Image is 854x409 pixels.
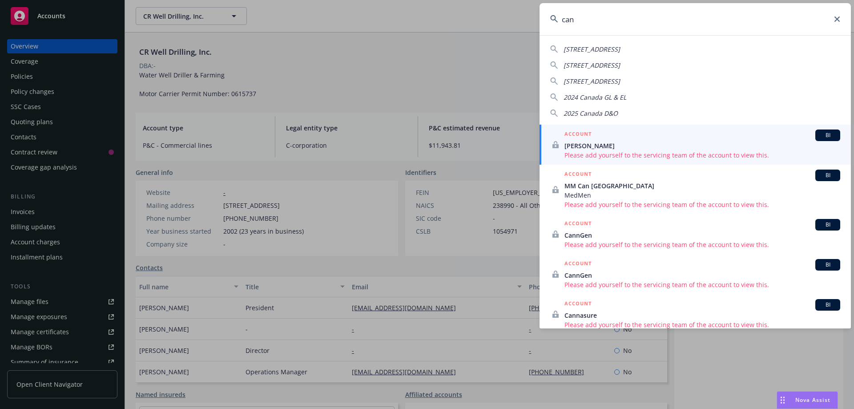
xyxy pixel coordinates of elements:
a: ACCOUNTBICannasurePlease add yourself to the servicing team of the account to view this. [540,294,851,334]
a: ACCOUNTBICannGenPlease add yourself to the servicing team of the account to view this. [540,214,851,254]
input: Search... [540,3,851,35]
span: CannGen [564,231,840,240]
span: Please add yourself to the servicing team of the account to view this. [564,150,840,160]
span: BI [819,131,837,139]
h5: ACCOUNT [564,259,592,270]
div: Drag to move [777,392,788,409]
span: BI [819,221,837,229]
span: [STREET_ADDRESS] [564,61,620,69]
h5: ACCOUNT [564,299,592,310]
span: CannGen [564,271,840,280]
span: MedMen [564,190,840,200]
span: [PERSON_NAME] [564,141,840,150]
h5: ACCOUNT [564,219,592,230]
span: MM Can [GEOGRAPHIC_DATA] [564,181,840,190]
a: ACCOUNTBI[PERSON_NAME]Please add yourself to the servicing team of the account to view this. [540,125,851,165]
span: [STREET_ADDRESS] [564,77,620,85]
button: Nova Assist [777,391,838,409]
span: Please add yourself to the servicing team of the account to view this. [564,320,840,329]
span: BI [819,261,837,269]
h5: ACCOUNT [564,130,592,140]
span: Cannasure [564,311,840,320]
span: [STREET_ADDRESS] [564,45,620,53]
h5: ACCOUNT [564,170,592,180]
span: 2025 Canada D&O [564,109,618,117]
span: BI [819,301,837,309]
a: ACCOUNTBIMM Can [GEOGRAPHIC_DATA]MedMenPlease add yourself to the servicing team of the account t... [540,165,851,214]
a: ACCOUNTBICannGenPlease add yourself to the servicing team of the account to view this. [540,254,851,294]
span: 2024 Canada GL & EL [564,93,626,101]
span: Please add yourself to the servicing team of the account to view this. [564,200,840,209]
span: Nova Assist [795,396,830,404]
span: Please add yourself to the servicing team of the account to view this. [564,280,840,289]
span: Please add yourself to the servicing team of the account to view this. [564,240,840,249]
span: BI [819,171,837,179]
